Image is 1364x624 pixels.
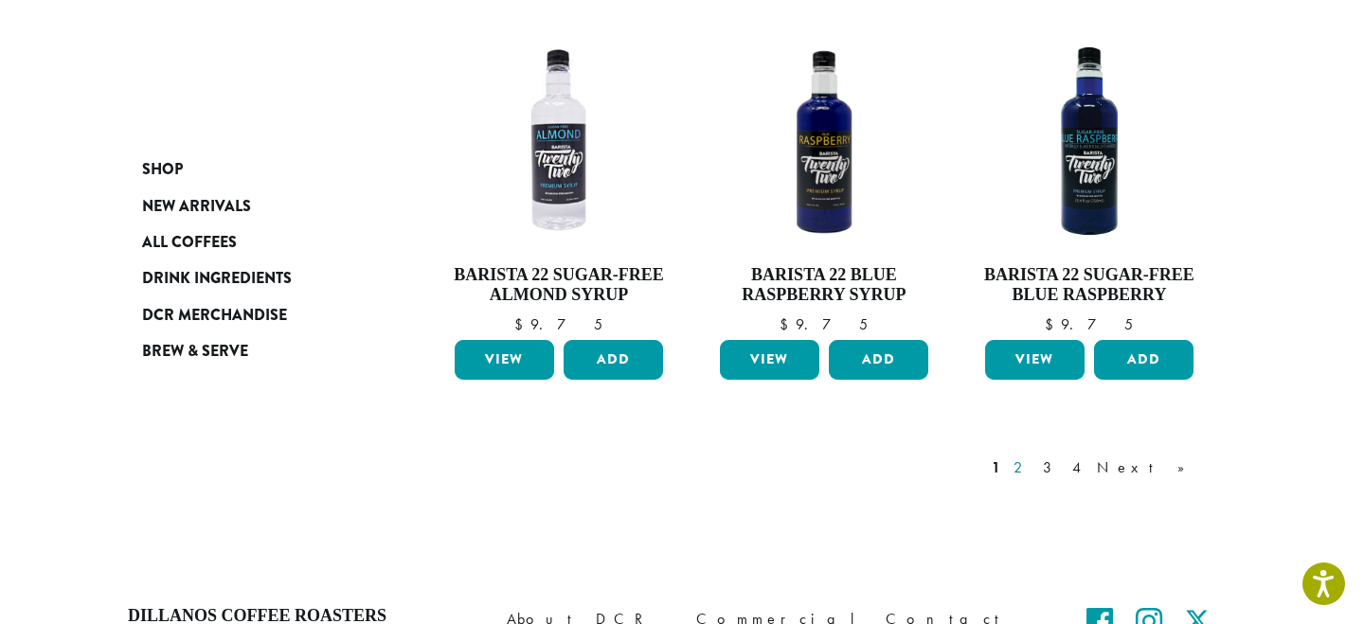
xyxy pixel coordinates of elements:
[1045,314,1133,334] bdi: 9.75
[985,340,1085,380] a: View
[142,224,369,260] a: All Coffees
[450,32,668,332] a: Barista 22 Sugar-Free Almond Syrup $9.75
[142,152,369,187] a: Shop
[780,314,796,334] span: $
[142,267,292,291] span: Drink Ingredients
[1094,340,1193,380] button: Add
[1093,456,1202,479] a: Next »
[980,32,1198,250] img: SF-BLUE-RASPBERRY-e1715970249262.png
[142,297,369,333] a: DCR Merchandise
[715,32,933,332] a: Barista 22 Blue Raspberry Syrup $9.75
[1039,456,1063,479] a: 3
[455,340,554,380] a: View
[715,265,933,306] h4: Barista 22 Blue Raspberry Syrup
[514,314,602,334] bdi: 9.75
[142,333,369,369] a: Brew & Serve
[988,456,1004,479] a: 1
[829,340,928,380] button: Add
[715,32,933,250] img: B22-Blue-Raspberry-1200x-300x300.png
[142,260,369,296] a: Drink Ingredients
[514,314,530,334] span: $
[450,265,668,306] h4: Barista 22 Sugar-Free Almond Syrup
[142,231,237,255] span: All Coffees
[450,32,668,250] img: B22-SF-ALMOND-300x300.png
[142,187,369,223] a: New Arrivals
[142,340,248,364] span: Brew & Serve
[980,265,1198,306] h4: Barista 22 Sugar-Free Blue Raspberry
[1068,456,1087,479] a: 4
[720,340,819,380] a: View
[780,314,868,334] bdi: 9.75
[1010,456,1033,479] a: 2
[980,32,1198,332] a: Barista 22 Sugar-Free Blue Raspberry $9.75
[564,340,663,380] button: Add
[142,195,251,219] span: New Arrivals
[1045,314,1061,334] span: $
[142,304,287,328] span: DCR Merchandise
[142,158,183,182] span: Shop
